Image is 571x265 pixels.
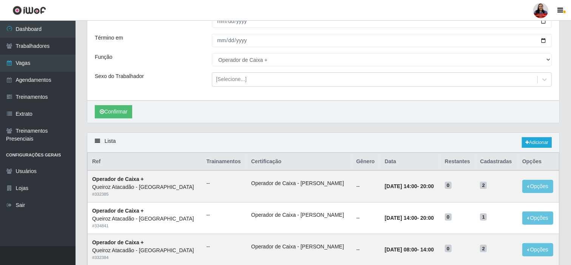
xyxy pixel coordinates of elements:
[480,213,487,221] span: 1
[251,243,347,251] li: Operador de Caixa - [PERSON_NAME]
[207,179,242,187] ul: --
[420,183,434,189] time: 20:00
[207,211,242,219] ul: --
[92,208,144,214] strong: Operador de Caixa +
[440,153,476,171] th: Restantes
[475,153,517,171] th: Cadastradas
[12,6,46,15] img: CoreUI Logo
[352,202,380,234] td: --
[87,133,559,153] div: Lista
[385,247,417,253] time: [DATE] 08:00
[207,243,242,251] ul: --
[92,176,144,182] strong: Operador de Caixa +
[95,53,113,61] label: Função
[420,215,434,221] time: 20:00
[92,247,198,254] div: Queiroz Atacadão - [GEOGRAPHIC_DATA]
[95,34,123,42] label: Término em
[480,245,487,252] span: 2
[92,239,144,245] strong: Operador de Caixa +
[352,170,380,202] td: --
[202,153,247,171] th: Trainamentos
[251,179,347,187] li: Operador de Caixa - [PERSON_NAME]
[522,180,553,193] button: Opções
[522,243,553,256] button: Opções
[380,153,440,171] th: Data
[251,211,347,219] li: Operador de Caixa - [PERSON_NAME]
[385,215,417,221] time: [DATE] 14:00
[445,182,452,189] span: 0
[212,34,552,47] input: 00/00/0000
[445,245,452,252] span: 0
[385,183,434,189] strong: -
[88,153,202,171] th: Ref
[92,191,198,198] div: # 332385
[480,182,487,189] span: 2
[518,153,559,171] th: Opções
[212,15,552,28] input: 00/00/0000
[522,211,553,225] button: Opções
[92,215,198,223] div: Queiroz Atacadão - [GEOGRAPHIC_DATA]
[522,137,552,148] a: Adicionar
[92,223,198,229] div: # 334841
[92,254,198,261] div: # 332384
[445,213,452,221] span: 0
[352,153,380,171] th: Gênero
[92,183,198,191] div: Queiroz Atacadão - [GEOGRAPHIC_DATA]
[95,105,132,118] button: Confirmar
[385,215,434,221] strong: -
[420,247,434,253] time: 14:00
[247,153,352,171] th: Certificação
[95,72,144,80] label: Sexo do Trabalhador
[385,247,434,253] strong: -
[385,183,417,189] time: [DATE] 14:00
[216,76,247,84] div: [Selecione...]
